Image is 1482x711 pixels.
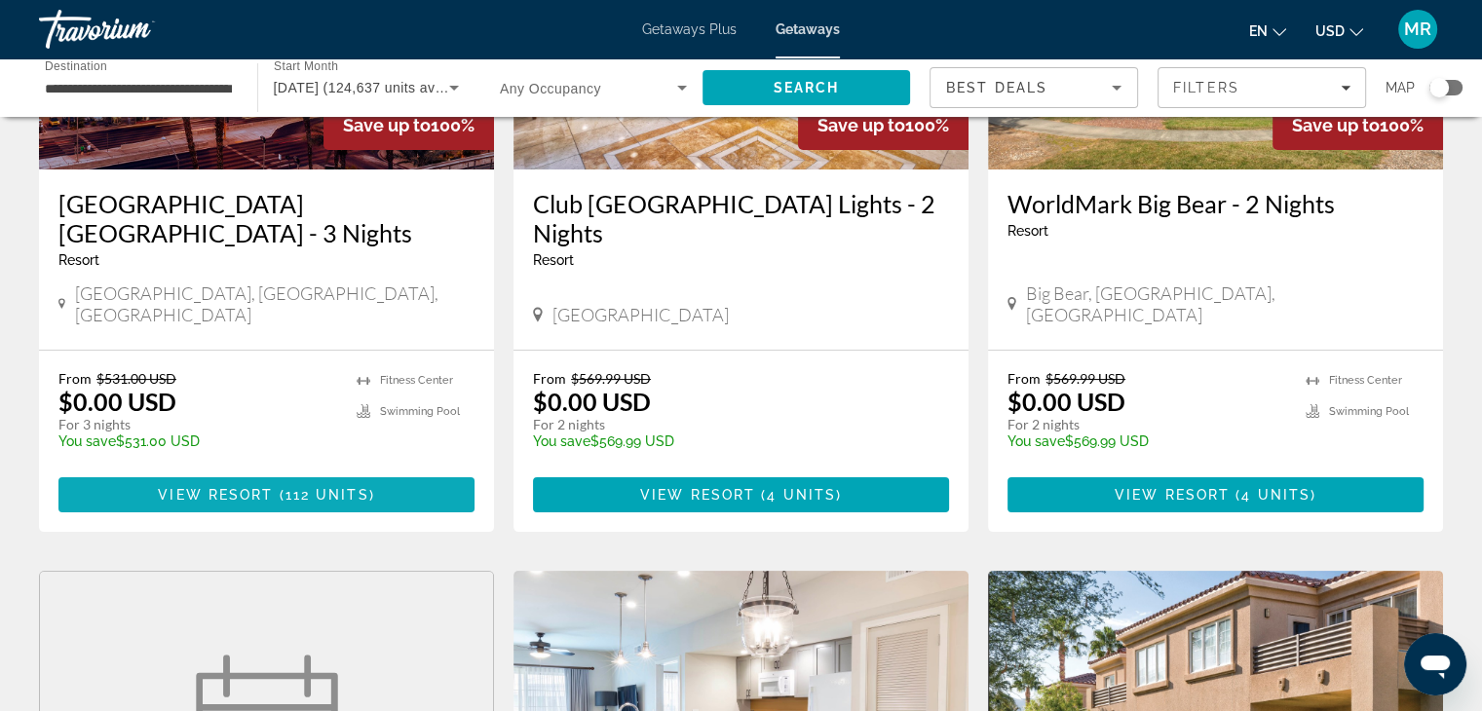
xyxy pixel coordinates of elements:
[1007,370,1041,387] span: From
[640,487,755,503] span: View Resort
[1026,282,1424,325] span: Big Bear, [GEOGRAPHIC_DATA], [GEOGRAPHIC_DATA]
[1315,23,1345,39] span: USD
[58,189,475,247] a: [GEOGRAPHIC_DATA] [GEOGRAPHIC_DATA] - 3 Nights
[1007,433,1286,449] p: $569.99 USD
[1329,405,1409,418] span: Swimming Pool
[755,487,842,503] span: ( )
[1404,633,1466,695] iframe: Button to launch messaging window
[533,387,651,416] p: $0.00 USD
[533,416,930,433] p: For 2 nights
[1392,9,1443,50] button: User Menu
[343,115,431,135] span: Save up to
[58,370,92,387] span: From
[274,60,338,73] span: Start Month
[533,477,949,512] button: View Resort(4 units)
[571,370,651,387] span: $569.99 USD
[1115,487,1230,503] span: View Resort
[767,487,836,503] span: 4 units
[533,189,949,247] a: Club [GEOGRAPHIC_DATA] Lights - 2 Nights
[1007,189,1424,218] a: WorldMark Big Bear - 2 Nights
[1404,19,1431,39] span: MR
[1315,17,1363,45] button: Change currency
[1386,74,1415,101] span: Map
[1173,80,1239,95] span: Filters
[75,282,475,325] span: [GEOGRAPHIC_DATA], [GEOGRAPHIC_DATA], [GEOGRAPHIC_DATA]
[1007,433,1065,449] span: You save
[798,100,969,150] div: 100%
[1007,477,1424,512] button: View Resort(4 units)
[45,59,107,72] span: Destination
[1230,487,1316,503] span: ( )
[946,76,1121,99] mat-select: Sort by
[817,115,905,135] span: Save up to
[1007,223,1048,239] span: Resort
[58,387,176,416] p: $0.00 USD
[533,252,574,268] span: Resort
[533,370,566,387] span: From
[1241,487,1311,503] span: 4 units
[1249,17,1286,45] button: Change language
[45,77,232,100] input: Select destination
[158,487,273,503] span: View Resort
[285,487,369,503] span: 112 units
[946,80,1047,95] span: Best Deals
[58,433,337,449] p: $531.00 USD
[776,21,840,37] a: Getaways
[58,433,116,449] span: You save
[1158,67,1366,108] button: Filters
[500,81,601,96] span: Any Occupancy
[1273,100,1443,150] div: 100%
[1329,374,1402,387] span: Fitness Center
[533,433,930,449] p: $569.99 USD
[96,370,176,387] span: $531.00 USD
[552,304,729,325] span: [GEOGRAPHIC_DATA]
[642,21,737,37] a: Getaways Plus
[773,80,839,95] span: Search
[380,374,453,387] span: Fitness Center
[58,416,337,433] p: For 3 nights
[58,252,99,268] span: Resort
[58,477,475,512] button: View Resort(112 units)
[1249,23,1268,39] span: en
[380,405,460,418] span: Swimming Pool
[274,80,483,95] span: [DATE] (124,637 units available)
[1292,115,1380,135] span: Save up to
[703,70,911,105] button: Search
[39,4,234,55] a: Travorium
[533,433,590,449] span: You save
[1007,387,1125,416] p: $0.00 USD
[273,487,374,503] span: ( )
[1045,370,1125,387] span: $569.99 USD
[1007,416,1286,433] p: For 2 nights
[323,100,494,150] div: 100%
